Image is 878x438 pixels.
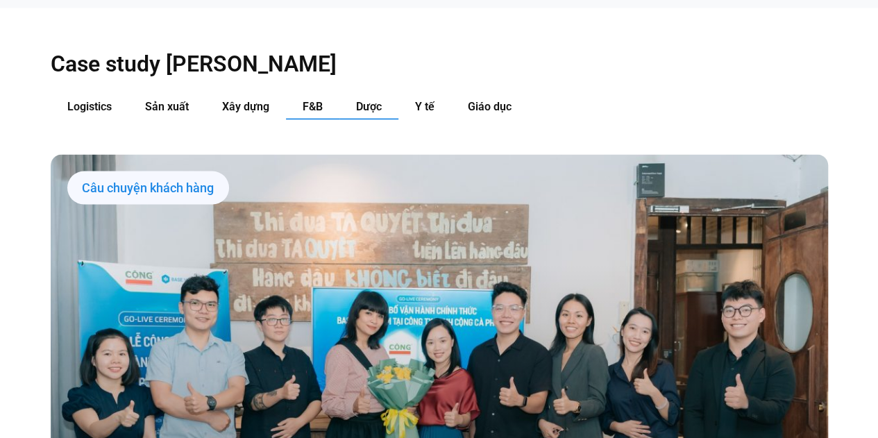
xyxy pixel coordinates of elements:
[222,100,269,113] span: Xây dựng
[67,171,229,205] div: Câu chuyện khách hàng
[415,100,434,113] span: Y tế
[303,100,323,113] span: F&B
[356,100,382,113] span: Dược
[51,50,828,78] h2: Case study [PERSON_NAME]
[67,100,112,113] span: Logistics
[468,100,512,113] span: Giáo dục
[145,100,189,113] span: Sản xuất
